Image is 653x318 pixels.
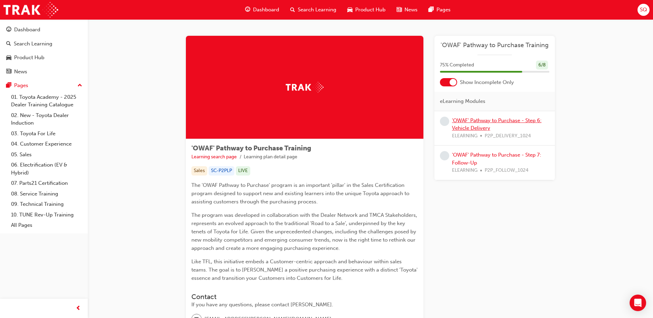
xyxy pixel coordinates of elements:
[3,38,85,50] a: Search Learning
[8,139,85,149] a: 04. Customer Experience
[423,3,456,17] a: pages-iconPages
[630,295,646,311] div: Open Intercom Messenger
[191,212,419,251] span: The program was developed in collaboration with the Dealer Network and TMCA Stakeholders, represe...
[3,22,85,79] button: DashboardSearch LearningProduct HubNews
[76,304,81,313] span: prev-icon
[3,2,58,18] img: Trak
[440,97,485,105] span: eLearning Modules
[355,6,386,14] span: Product Hub
[429,6,434,14] span: pages-icon
[240,3,285,17] a: guage-iconDashboard
[3,79,85,92] button: Pages
[8,92,85,110] a: 01. Toyota Academy - 2025 Dealer Training Catalogue
[452,167,477,174] span: ELEARNING
[485,132,531,140] span: P2P_DELIVERY_1024
[285,3,342,17] a: search-iconSearch Learning
[8,149,85,160] a: 05. Sales
[8,199,85,210] a: 09. Technical Training
[391,3,423,17] a: news-iconNews
[8,160,85,178] a: 06. Electrification (EV & Hybrid)
[191,258,419,281] span: Like TFL, this initiative embeds a Customer-centric approach and behaviour within sales teams. Th...
[6,27,11,33] span: guage-icon
[244,153,297,161] li: Learning plan detail page
[14,82,28,89] div: Pages
[191,166,207,176] div: Sales
[191,144,311,152] span: 'OWAF' Pathway to Purchase Training
[3,23,85,36] a: Dashboard
[6,55,11,61] span: car-icon
[6,69,11,75] span: news-icon
[640,6,647,14] span: SQ
[14,40,52,48] div: Search Learning
[298,6,336,14] span: Search Learning
[404,6,418,14] span: News
[8,210,85,220] a: 10. TUNE Rev-Up Training
[290,6,295,14] span: search-icon
[14,54,44,62] div: Product Hub
[236,166,250,176] div: LIVE
[8,178,85,189] a: 07. Parts21 Certification
[3,65,85,78] a: News
[245,6,250,14] span: guage-icon
[460,78,514,86] span: Show Incomplete Only
[6,83,11,89] span: pages-icon
[191,293,418,301] h3: Contact
[440,117,449,126] span: learningRecordVerb_NONE-icon
[452,117,541,131] a: 'OWAF' Pathway to Purchase - Step 6: Vehicle Delivery
[8,220,85,231] a: All Pages
[440,61,474,69] span: 75 % Completed
[342,3,391,17] a: car-iconProduct Hub
[253,6,279,14] span: Dashboard
[14,68,27,76] div: News
[452,152,541,166] a: 'OWAF' Pathway to Purchase - Step 7: Follow-Up
[3,51,85,64] a: Product Hub
[485,167,528,174] span: P2P_FOLLOW_1024
[536,61,548,70] div: 6 / 8
[209,166,234,176] div: SC-P2PLP
[286,82,324,93] img: Trak
[8,128,85,139] a: 03. Toyota For Life
[77,81,82,90] span: up-icon
[191,154,237,160] a: Learning search page
[347,6,352,14] span: car-icon
[440,151,449,160] span: learningRecordVerb_NONE-icon
[397,6,402,14] span: news-icon
[8,189,85,199] a: 08. Service Training
[8,110,85,128] a: 02. New - Toyota Dealer Induction
[191,301,418,309] div: If you have any questions, please contact [PERSON_NAME].
[436,6,451,14] span: Pages
[638,4,650,16] button: SQ
[452,132,477,140] span: ELEARNING
[6,41,11,47] span: search-icon
[14,26,40,34] div: Dashboard
[191,182,411,205] span: The 'OWAF Pathway to Purchase' program is an important 'pillar' in the Sales Certification progra...
[440,41,549,49] a: 'OWAF' Pathway to Purchase Training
